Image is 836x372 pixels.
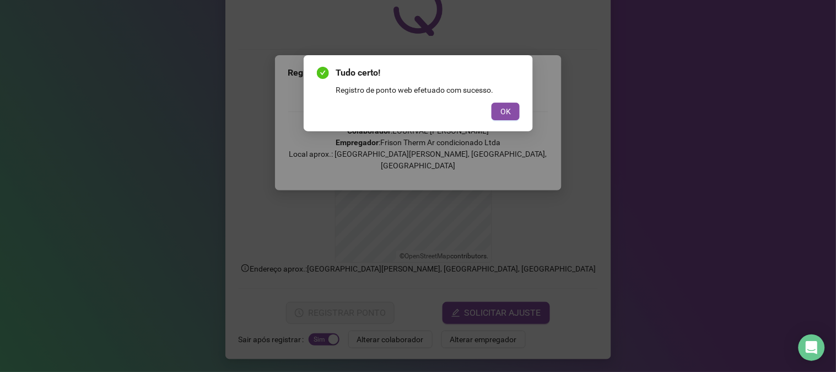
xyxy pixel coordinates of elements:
[492,103,520,120] button: OK
[799,334,825,361] div: Open Intercom Messenger
[500,105,511,118] span: OK
[317,67,329,79] span: check-circle
[336,84,520,96] div: Registro de ponto web efetuado com sucesso.
[336,66,520,79] span: Tudo certo!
